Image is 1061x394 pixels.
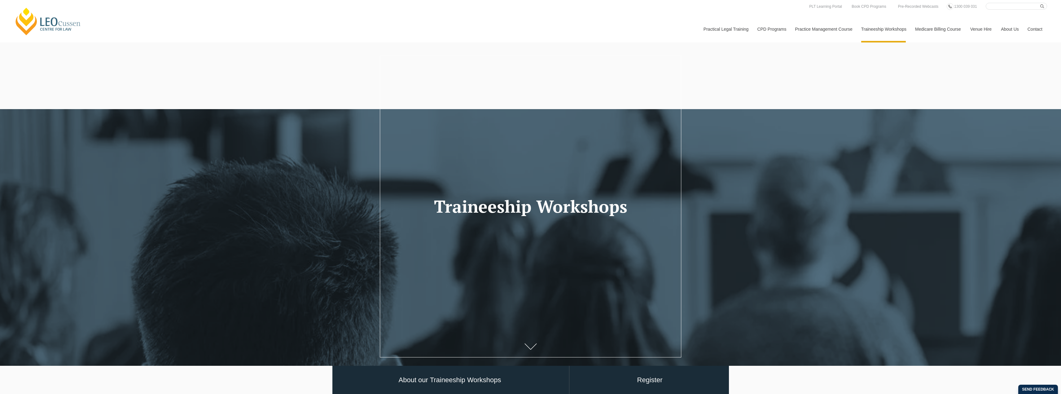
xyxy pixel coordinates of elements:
[857,16,910,42] a: Traineeship Workshops
[910,16,966,42] a: Medicare Billing Course
[752,16,790,42] a: CPD Programs
[897,3,940,10] a: Pre-Recorded Webcasts
[808,3,844,10] a: PLT Learning Portal
[953,3,978,10] a: 1300 039 031
[699,16,753,42] a: Practical Legal Training
[966,16,996,42] a: Venue Hire
[14,7,82,36] a: [PERSON_NAME] Centre for Law
[403,197,658,216] h1: Traineeship Workshops
[850,3,888,10] a: Book CPD Programs
[954,4,977,9] span: 1300 039 031
[1023,16,1047,42] a: Contact
[791,16,857,42] a: Practice Management Course
[996,16,1023,42] a: About Us
[1019,352,1046,379] iframe: LiveChat chat widget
